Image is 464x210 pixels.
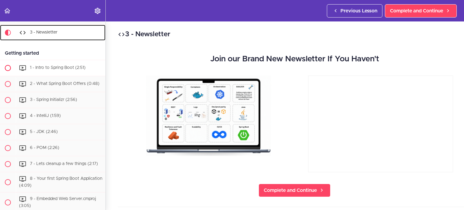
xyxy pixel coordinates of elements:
[94,7,101,15] svg: Settings Menu
[327,4,382,18] a: Previous Lesson
[19,197,96,208] span: 9 - Embedded Web Server.cmproj (3:05)
[30,98,77,102] span: 3 - Spring Initializr (2:56)
[19,176,102,188] span: 8 - Your first Spring Boot Application (4:09)
[30,82,99,86] span: 2 - What Spring Boot Offers (0:48)
[30,30,57,34] span: 3 - Newsletter
[30,66,85,70] span: 1 - Intro to Spring Boot (2:51)
[390,7,443,15] span: Complete and Continue
[259,184,330,197] a: Complete and Continue
[340,7,377,15] span: Previous Lesson
[264,187,317,194] span: Complete and Continue
[30,130,58,134] span: 5 - JDK (2:46)
[30,146,59,150] span: 6 - POM (2:26)
[127,55,462,63] h2: Join our Brand New Newsletter If You Haven't
[30,114,61,118] span: 4 - IntelliJ (1:59)
[30,162,98,166] span: 7 - Lets cleanup a few things (2:17)
[146,76,271,156] img: bPMdpB8sRcSzZwxzfdaQ_Ready+to+superc.gif
[4,7,11,15] svg: Back to course curriculum
[385,4,457,18] a: Complete and Continue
